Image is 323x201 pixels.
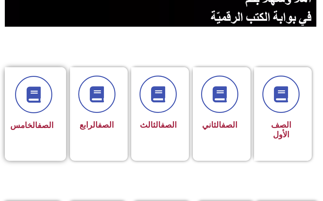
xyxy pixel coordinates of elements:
a: الصف [38,121,54,130]
a: الصف [161,120,177,130]
span: الثالث [140,120,177,130]
span: الصف الأول [271,120,291,139]
a: الصف [221,120,237,130]
span: الخامس [10,121,54,130]
span: الرابع [80,120,114,130]
a: الصف [98,120,114,130]
span: الثاني [202,120,237,130]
